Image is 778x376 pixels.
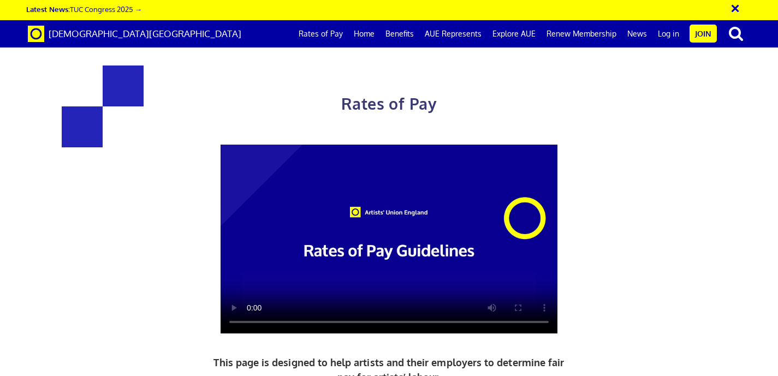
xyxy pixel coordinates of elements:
a: Brand [DEMOGRAPHIC_DATA][GEOGRAPHIC_DATA] [20,20,250,47]
a: Renew Membership [541,20,622,47]
a: Latest News:TUC Congress 2025 → [26,4,142,14]
a: Explore AUE [487,20,541,47]
a: Home [348,20,380,47]
button: search [719,22,753,45]
a: Log in [652,20,685,47]
a: AUE Represents [419,20,487,47]
a: Join [690,25,717,43]
a: Benefits [380,20,419,47]
span: [DEMOGRAPHIC_DATA][GEOGRAPHIC_DATA] [49,28,241,39]
strong: Latest News: [26,4,70,14]
span: Rates of Pay [341,94,437,114]
a: Rates of Pay [293,20,348,47]
a: News [622,20,652,47]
